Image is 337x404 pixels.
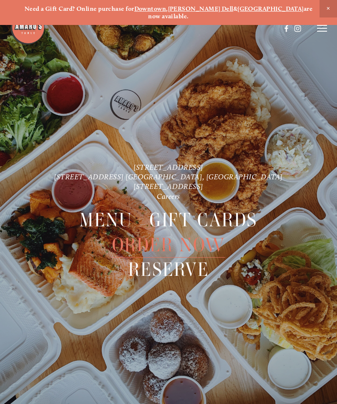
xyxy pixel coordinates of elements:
[79,208,132,233] span: Menu
[112,233,225,258] span: Order Now
[134,5,166,12] a: Downtown
[149,208,258,233] span: Gift Cards
[112,233,225,257] a: Order Now
[233,5,238,12] strong: &
[79,208,132,232] a: Menu
[54,172,283,181] a: [STREET_ADDRESS] [GEOGRAPHIC_DATA], [GEOGRAPHIC_DATA]
[10,10,45,45] img: Amaro's Table
[134,182,203,191] a: [STREET_ADDRESS]
[166,5,168,12] strong: ,
[128,257,209,282] a: Reserve
[157,192,180,201] a: Careers
[25,5,134,12] strong: Need a Gift Card? Online purchase for
[168,5,233,12] a: [PERSON_NAME] Dell
[149,208,258,232] a: Gift Cards
[238,5,304,12] a: [GEOGRAPHIC_DATA]
[148,5,314,20] strong: are now available.
[134,163,203,171] a: [STREET_ADDRESS]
